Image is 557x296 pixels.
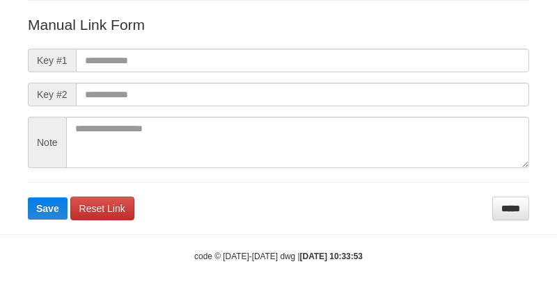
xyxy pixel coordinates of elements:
[70,197,134,220] a: Reset Link
[28,15,529,35] p: Manual Link Form
[36,203,59,214] span: Save
[194,252,363,261] small: code © [DATE]-[DATE] dwg |
[28,83,76,106] span: Key #2
[79,203,125,214] span: Reset Link
[28,49,76,72] span: Key #1
[28,117,66,168] span: Note
[300,252,363,261] strong: [DATE] 10:33:53
[28,197,68,220] button: Save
